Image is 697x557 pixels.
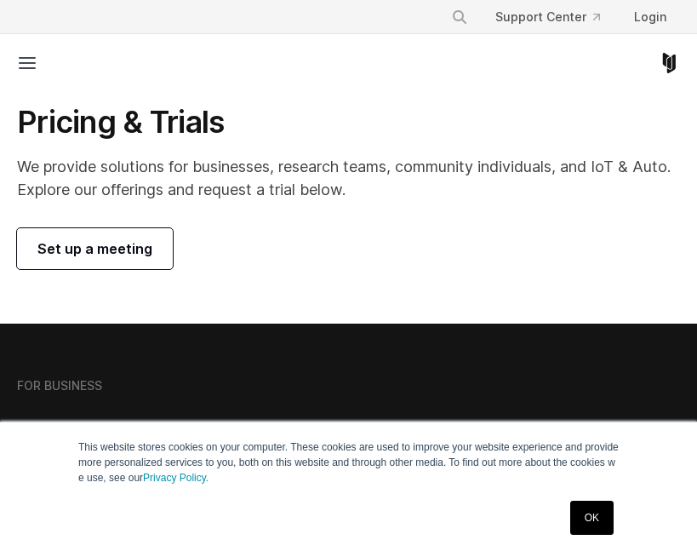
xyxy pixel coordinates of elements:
[17,378,102,393] h6: FOR BUSINESS
[17,155,680,201] p: We provide solutions for businesses, research teams, community individuals, and IoT & Auto. Explo...
[17,103,680,141] h1: Pricing & Trials
[444,2,475,32] button: 搜索
[17,228,173,269] a: Set up a meeting
[659,53,680,73] a: 科雷利姆之家
[570,501,614,535] a: OK
[17,417,267,456] h2: Corellium Viper
[37,238,152,259] span: Set up a meeting
[620,2,680,32] a: Login
[78,439,619,485] p: This website stores cookies on your computer. These cookies are used to improve your website expe...
[482,2,614,32] a: Support Center
[143,472,209,484] a: Privacy Policy.
[437,2,680,32] div: 导航菜单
